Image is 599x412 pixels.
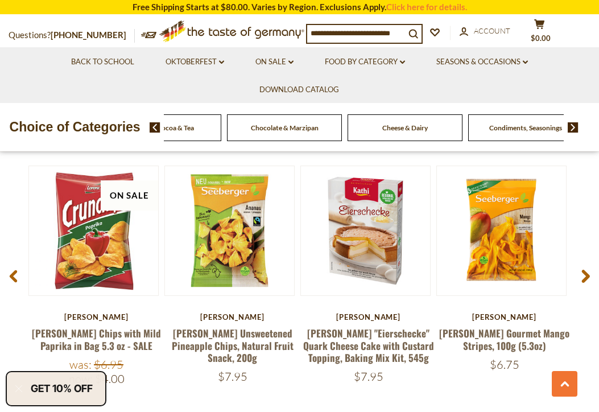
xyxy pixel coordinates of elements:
a: [PHONE_NUMBER] [51,30,126,40]
span: $7.95 [354,369,383,384]
a: [PERSON_NAME] Unsweetened Pineapple Chips, Natural Fruit Snack, 200g [172,326,294,365]
a: Account [460,25,510,38]
label: Was: [69,357,92,372]
img: Seeberger Unsweetened Pineapple Chips, Natural Fruit Snack, 200g [165,166,294,295]
a: Back to School [71,56,134,68]
span: $4.00 [95,372,125,386]
img: Kathi "Eierschecke" Quark Cheese Cake with Custard Topping, Baking Mix Kit, 545g [301,166,430,295]
a: Seasons & Occasions [436,56,528,68]
span: $6.75 [490,357,519,372]
a: Cheese & Dairy [382,123,428,132]
img: Seeberger Gourmet Mango Stripes, 100g (5.3oz) [437,166,566,295]
a: Download Catalog [259,84,339,96]
button: $0.00 [522,19,556,47]
a: [PERSON_NAME] "Eierschecke" Quark Cheese Cake with Custard Topping, Baking Mix Kit, 545g [303,326,434,365]
a: Coffee, Cocoa & Tea [134,123,194,132]
a: Food By Category [325,56,405,68]
p: Questions? [9,28,135,43]
div: [PERSON_NAME] [300,312,436,322]
a: Condiments, Seasonings [489,123,562,132]
span: $0.00 [531,34,551,43]
a: Chocolate & Marzipan [251,123,319,132]
img: previous arrow [150,122,160,133]
span: $7.95 [218,369,247,384]
a: [PERSON_NAME] Chips with Mild Paprika in Bag 5.3 oz - SALE [32,326,161,352]
a: Oktoberfest [166,56,224,68]
span: $6.95 [94,357,123,372]
a: [PERSON_NAME] Gourmet Mango Stripes, 100g (5.3oz) [439,326,569,352]
div: [PERSON_NAME] [28,312,164,322]
span: Account [474,26,510,35]
a: Click here for details. [386,2,467,12]
div: [PERSON_NAME] [436,312,572,322]
div: [PERSON_NAME] [164,312,300,322]
a: On Sale [255,56,294,68]
img: Lorenz Crunch Chips with Mild Paprika in Bag 5.3 oz - SALE [29,166,158,295]
img: next arrow [568,122,579,133]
